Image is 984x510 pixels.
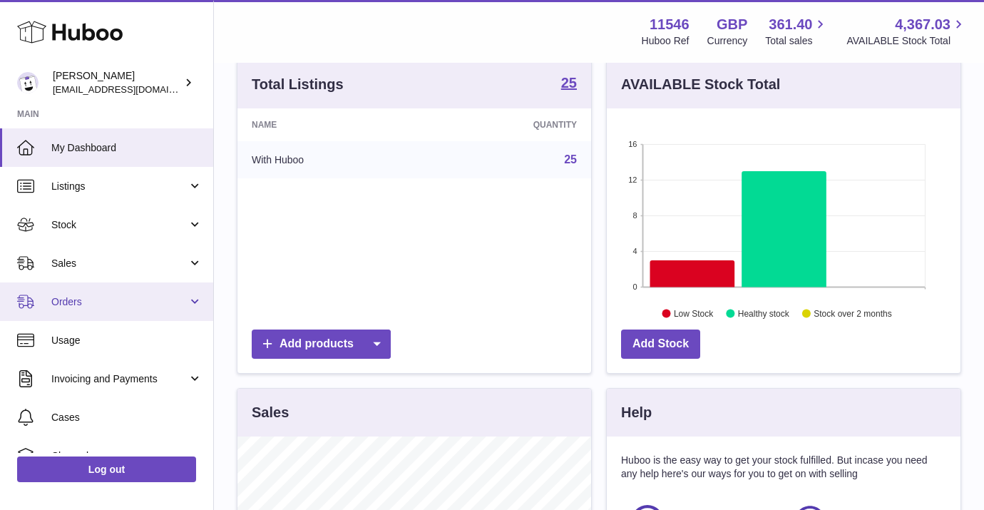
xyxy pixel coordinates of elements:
[642,34,690,48] div: Huboo Ref
[51,180,188,193] span: Listings
[769,15,812,34] span: 361.40
[846,34,967,48] span: AVAILABLE Stock Total
[707,34,748,48] div: Currency
[252,75,344,94] h3: Total Listings
[252,330,391,359] a: Add products
[51,334,203,347] span: Usage
[621,75,780,94] h3: AVAILABLE Stock Total
[738,308,790,318] text: Healthy stock
[51,449,203,463] span: Channels
[51,218,188,232] span: Stock
[51,411,203,424] span: Cases
[632,247,637,255] text: 4
[53,83,210,95] span: [EMAIL_ADDRESS][DOMAIN_NAME]
[561,76,577,90] strong: 25
[564,153,577,165] a: 25
[17,457,196,482] a: Log out
[632,282,637,291] text: 0
[424,108,591,141] th: Quantity
[717,15,747,34] strong: GBP
[51,372,188,386] span: Invoicing and Payments
[628,175,637,184] text: 12
[17,72,39,93] img: Info@stpalo.com
[765,34,829,48] span: Total sales
[628,140,637,148] text: 16
[621,403,652,422] h3: Help
[632,211,637,220] text: 8
[765,15,829,48] a: 361.40 Total sales
[53,69,181,96] div: [PERSON_NAME]
[674,308,714,318] text: Low Stock
[846,15,967,48] a: 4,367.03 AVAILABLE Stock Total
[237,141,424,178] td: With Huboo
[51,141,203,155] span: My Dashboard
[51,295,188,309] span: Orders
[561,76,577,93] a: 25
[621,330,700,359] a: Add Stock
[621,454,946,481] p: Huboo is the easy way to get your stock fulfilled. But incase you need any help here's our ways f...
[814,308,891,318] text: Stock over 2 months
[895,15,950,34] span: 4,367.03
[237,108,424,141] th: Name
[51,257,188,270] span: Sales
[252,403,289,422] h3: Sales
[650,15,690,34] strong: 11546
